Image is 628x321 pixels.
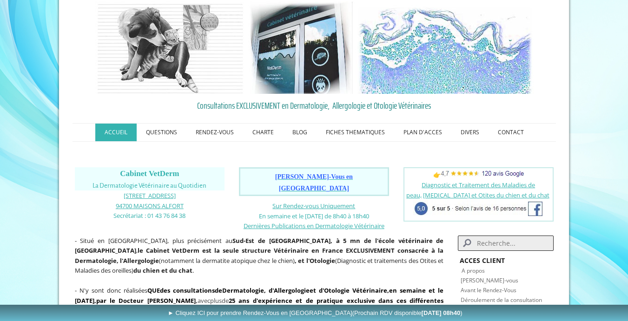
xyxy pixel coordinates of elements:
[210,296,222,305] span: plus
[75,296,444,315] strong: 25 ans d'expérience et de pratique exclusive dans ces différentes spécialités.
[406,181,535,199] a: Diagnostic et Traitement des Maladies de peau,
[243,124,283,141] a: CHARTE
[113,211,185,220] span: Secrétariat : 01 43 76 84 38
[120,169,179,178] span: Cabinet VetDerm
[75,246,444,265] b: France EXCLUSIVEMENT consacrée à la Dermatologie, l'Allergologie
[283,124,317,141] a: BLOG
[244,221,384,230] a: Dernières Publications en Dermatologie Vétérinaire
[95,124,137,141] a: ACCUEIL
[275,173,353,192] span: [PERSON_NAME]-Vous en [GEOGRAPHIC_DATA]
[422,309,461,316] b: [DATE] 08h40
[461,276,518,284] a: [PERSON_NAME]-vous
[375,286,387,295] a: aire
[244,222,384,230] span: Dernières Publications en Dermatologie Vétérinaire
[75,286,444,314] span: avec de
[146,246,320,255] b: Cabinet VetDerm est la seule structure Vétérinaire en
[461,296,542,304] a: Déroulement de la consultation
[75,98,554,112] a: Consultations EXCLUSIVEMENT en Dermatologie, Allergologie et Otologie Vétérinaires
[96,296,198,305] b: ,
[173,286,215,295] a: consultations
[116,201,184,210] a: 94700 MAISONS ALFORT
[133,266,192,275] strong: du chien et du chat
[489,124,533,141] a: CONTACT
[451,124,489,141] a: DIVERS
[96,296,196,305] span: par le Docteur [PERSON_NAME]
[94,296,96,305] span: ,
[458,236,553,251] input: Search
[272,202,355,210] a: Sur Rendez-vous Uniquement
[324,286,375,295] a: Otologie Vétérin
[317,124,394,141] a: FICHES THEMATIQUES
[186,124,243,141] a: RENDEZ-VOUS
[124,191,176,200] span: [STREET_ADDRESS]
[147,286,160,295] strong: QUE
[460,256,505,265] strong: ACCES CLIENT
[274,286,310,295] a: Allergologie
[116,202,184,210] span: 94700 MAISONS ALFORT
[387,286,389,295] strong: ,
[168,309,463,316] span: ► Cliquez ICI pour prendre Rendez-Vous en [GEOGRAPHIC_DATA]
[295,256,335,265] b: , et l'Otologie
[138,246,143,255] strong: le
[137,124,186,141] a: QUESTIONS
[124,191,176,200] a: [STREET_ADDRESS]
[75,236,444,275] span: - Situé en [GEOGRAPHIC_DATA], plus précisément au , (notamment la dermatite atopique chez le chie...
[93,182,206,189] span: La Dermatologie Vétérinaire au Quotidien
[259,212,369,220] span: En semaine et le [DATE] de 8h40 à 18h40
[75,236,444,255] strong: Sud-Est de [GEOGRAPHIC_DATA], à 5 mn de l'école vétérinaire de [GEOGRAPHIC_DATA]
[160,286,170,295] strong: des
[394,124,451,141] a: PLAN D'ACCES
[75,286,444,314] span: - N'y sont donc réalisées
[433,170,524,179] span: 👉
[173,286,375,295] strong: de , d' et d'
[352,309,463,316] span: (Prochain RDV disponible )
[423,191,549,199] a: [MEDICAL_DATA] et Otites du chien et du chat
[462,267,485,275] a: A propos
[461,286,516,294] a: Avant le Rendez-Vous
[222,286,264,295] a: Dermatologie
[275,174,353,192] a: [PERSON_NAME]-Vous en [GEOGRAPHIC_DATA]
